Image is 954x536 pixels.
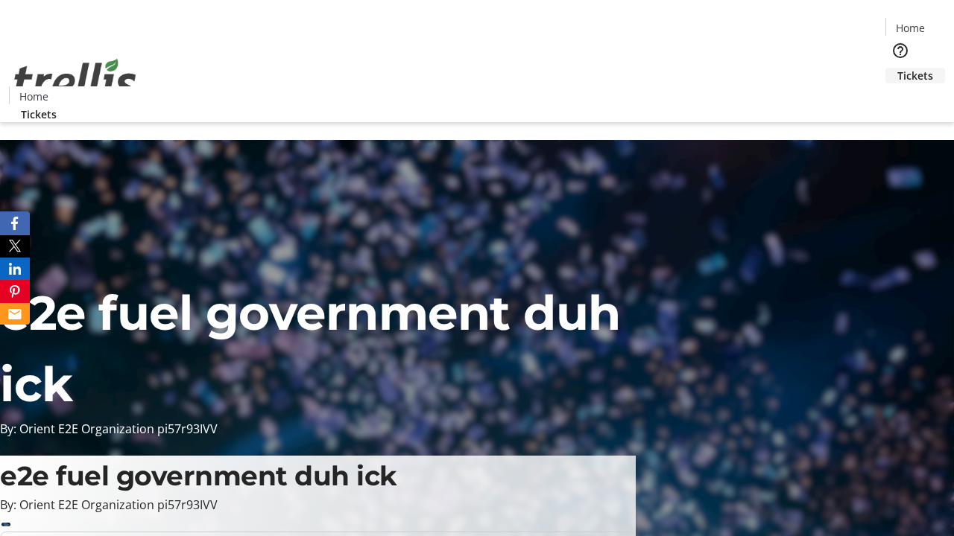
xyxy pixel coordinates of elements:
button: Cart [885,83,915,113]
span: Tickets [21,106,57,122]
a: Home [10,89,57,104]
a: Home [886,20,934,36]
span: Home [19,89,48,104]
span: Home [896,20,925,36]
span: Tickets [897,68,933,83]
a: Tickets [9,106,69,122]
button: Help [885,36,915,66]
a: Tickets [885,68,945,83]
img: Orient E2E Organization pi57r93IVV's Logo [9,42,142,117]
